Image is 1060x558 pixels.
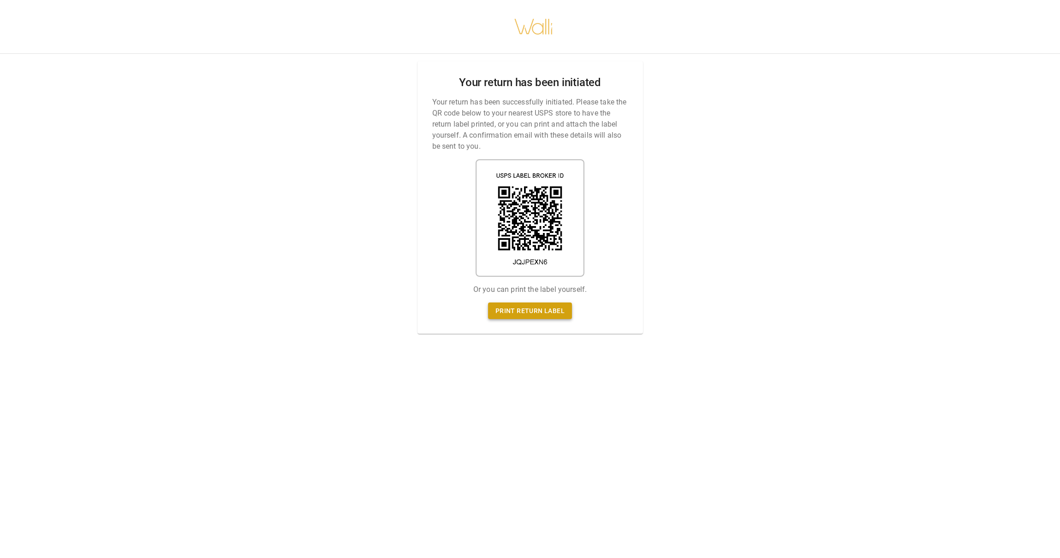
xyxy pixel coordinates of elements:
img: walli-inc.myshopify.com [514,7,554,46]
p: Or you can print the label yourself. [473,284,587,295]
img: shipping label qr code [476,159,584,277]
h2: Your return has been initiated [459,76,601,89]
a: Print return label [488,302,572,320]
p: Your return has been successfully initiated. Please take the QR code below to your nearest USPS s... [432,97,628,152]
